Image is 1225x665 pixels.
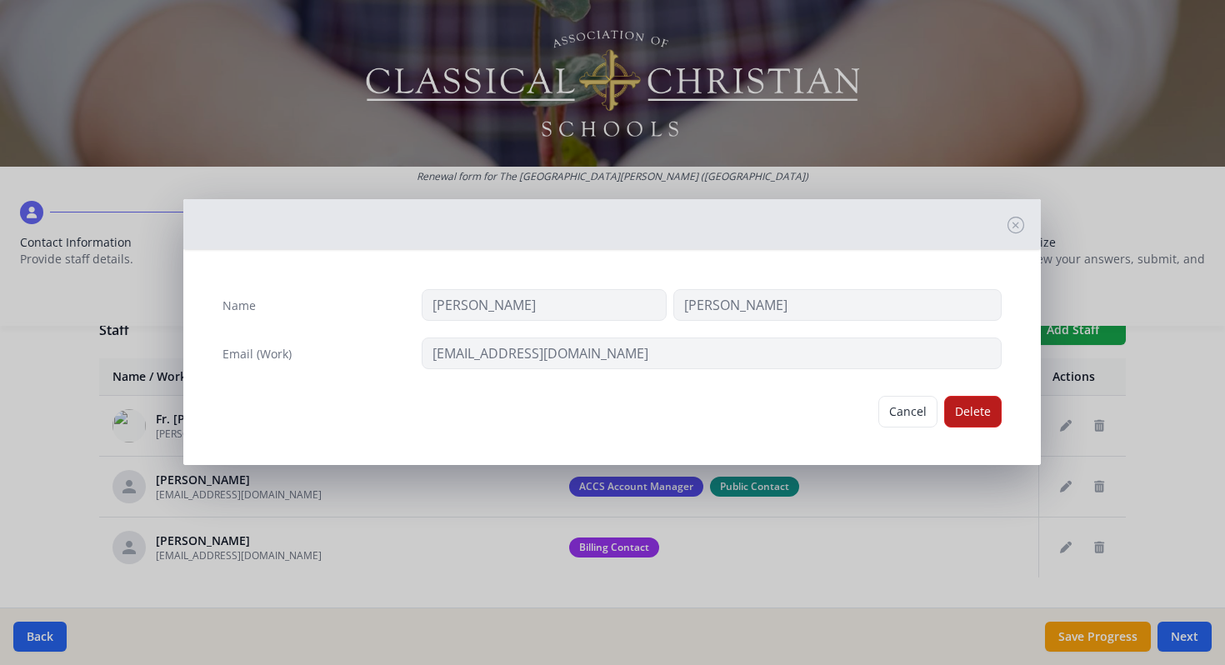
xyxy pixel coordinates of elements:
input: contact@site.com [422,337,1002,369]
input: Last Name [673,289,1002,321]
input: First Name [422,289,667,321]
label: Email (Work) [222,346,292,362]
label: Name [222,297,256,314]
button: Cancel [878,396,937,427]
button: Delete [944,396,1002,427]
